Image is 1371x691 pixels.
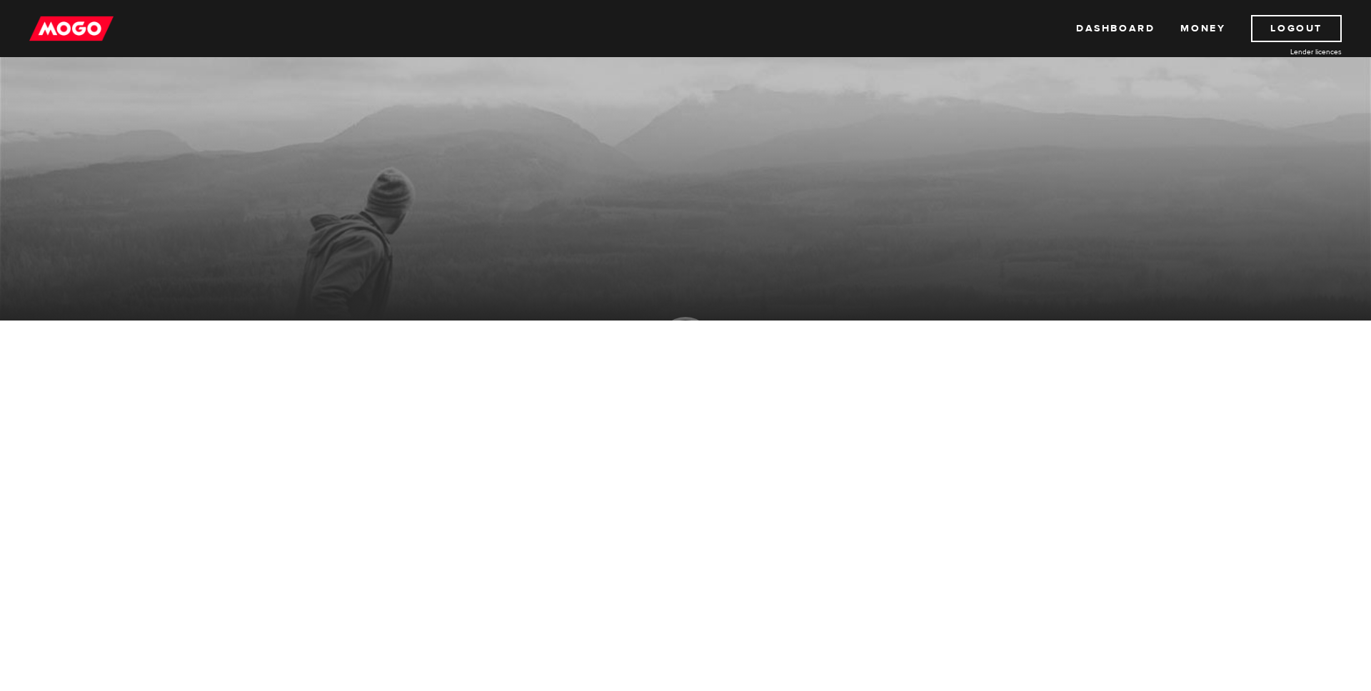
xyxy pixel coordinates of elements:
[29,15,114,42] img: mogo_logo-11ee424be714fa7cbb0f0f49df9e16ec.png
[1251,15,1342,42] a: Logout
[1235,46,1342,57] a: Lender licences
[1076,15,1155,42] a: Dashboard
[239,94,1132,124] h1: MogoMoney
[1180,15,1225,42] a: Money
